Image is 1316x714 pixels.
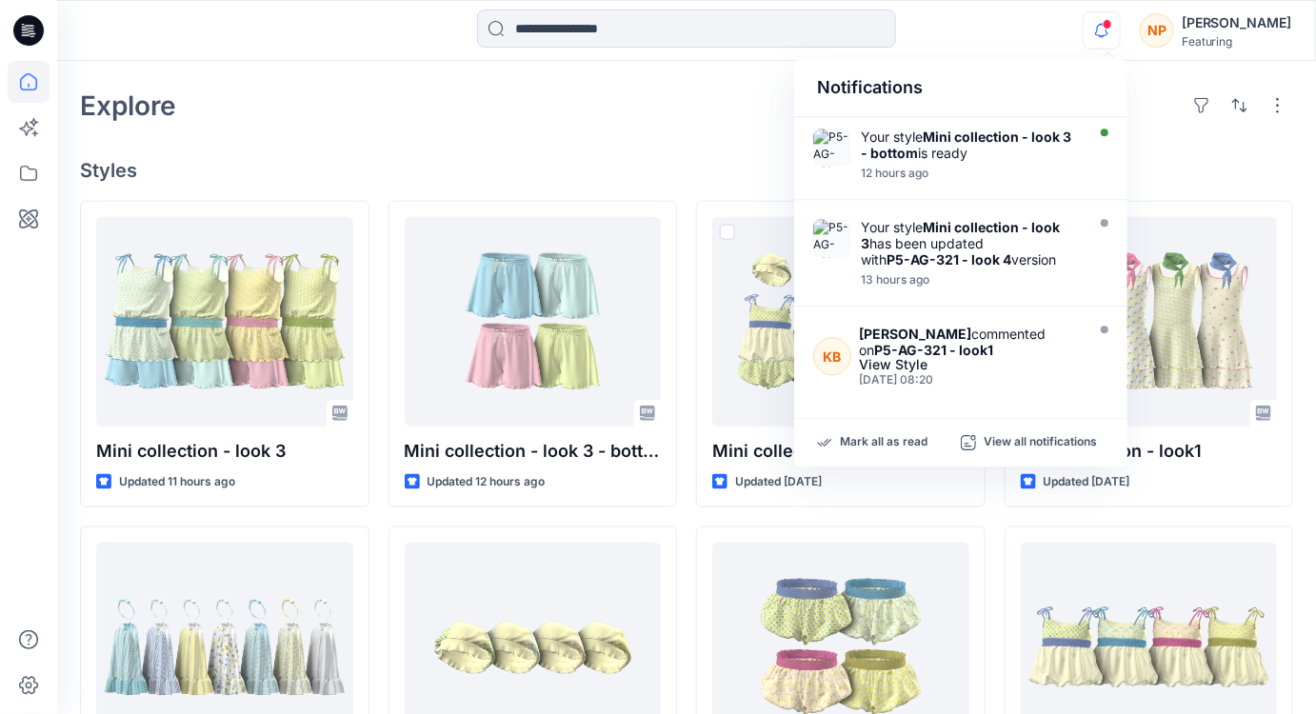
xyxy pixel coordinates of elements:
strong: P5-AG-321 - look1 [874,342,993,358]
p: Mini collection - look1 [1021,438,1278,465]
p: Updated [DATE] [1044,472,1130,492]
a: Mini collection - look 3 [96,217,353,426]
p: Mini collection - look 3 - bottom [405,438,662,465]
div: KB [813,337,851,375]
div: Your style has been updated with version [861,219,1080,268]
a: Mini collection - look 3 - bottom [405,217,662,426]
p: Mini collection - look 2 [712,438,969,465]
strong: Mini collection - look 3 - bottom [861,129,1071,161]
div: Wednesday, October 01, 2025 08:20 [859,373,1080,387]
div: Your style is ready [861,129,1080,161]
div: commented on [859,326,1080,358]
div: Sunday, October 05, 2025 14:26 [861,167,1080,180]
img: P5-AG-321 - look 4 [813,219,851,257]
h2: Explore [80,90,176,121]
a: Mini collection - look1 [1021,217,1278,426]
div: Notifications [794,59,1127,117]
p: Updated [DATE] [735,472,822,492]
strong: [PERSON_NAME] [859,326,971,342]
div: Featuring [1182,34,1292,49]
div: Sunday, October 05, 2025 12:42 [861,273,1080,287]
p: Mini collection - look 3 [96,438,353,465]
p: Mark all as read [840,434,927,451]
p: Updated 11 hours ago [119,472,235,492]
h4: Styles [80,159,1293,182]
div: View Style [859,358,1080,371]
p: View all notifications [984,434,1097,451]
div: NP [1140,13,1174,48]
p: Updated 12 hours ago [428,472,546,492]
strong: P5-AG-321 - look 4 [887,251,1011,268]
img: P5-AG-321 - look 4 [813,129,851,167]
div: [PERSON_NAME] [1182,11,1292,34]
strong: Mini collection - look 3 [861,219,1060,251]
a: Mini collection - look 2 [712,217,969,426]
